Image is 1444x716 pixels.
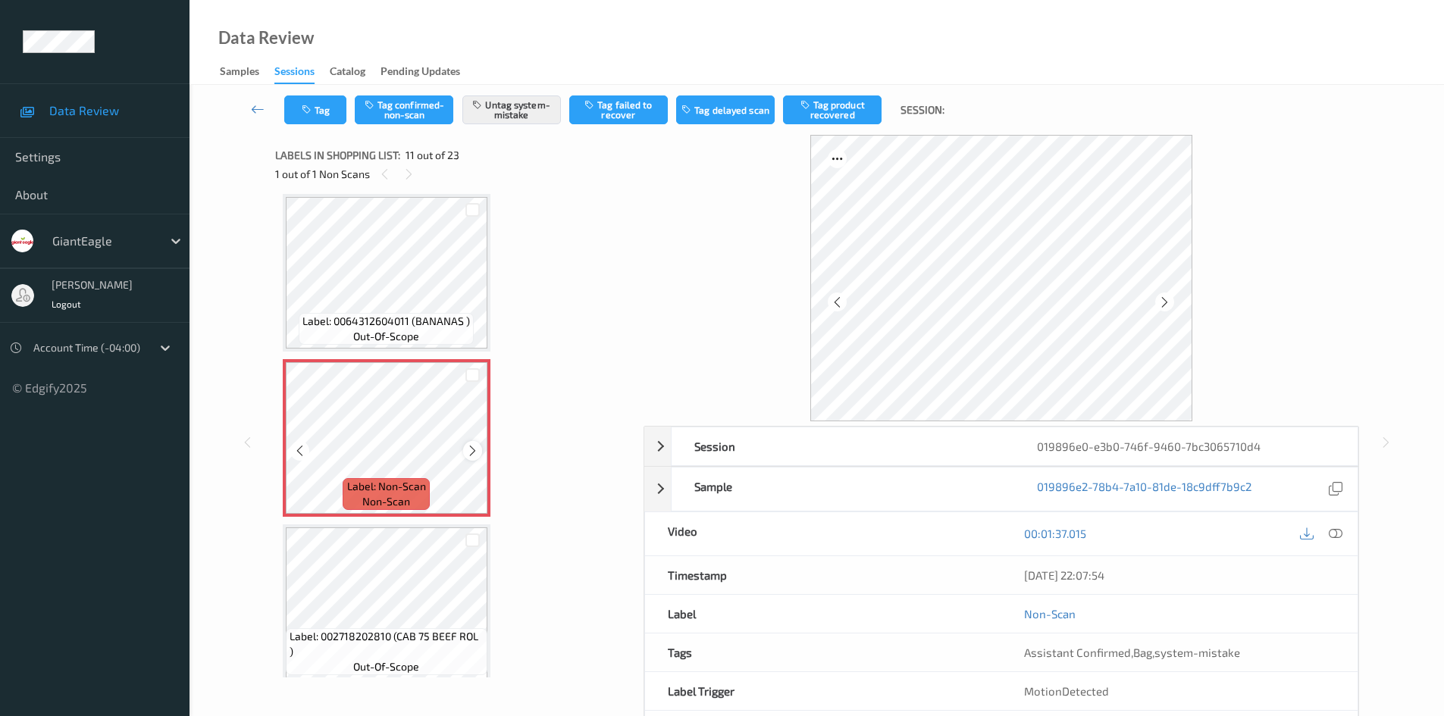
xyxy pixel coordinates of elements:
[330,64,365,83] div: Catalog
[1024,646,1131,659] span: Assistant Confirmed
[1024,526,1086,541] a: 00:01:37.015
[1024,606,1076,621] a: Non-Scan
[362,494,410,509] span: non-scan
[1001,672,1358,710] div: MotionDetected
[1133,646,1152,659] span: Bag
[672,467,1014,511] div: Sample
[275,164,633,183] div: 1 out of 1 Non Scans
[672,427,1014,465] div: Session
[274,61,330,84] a: Sessions
[347,479,426,494] span: Label: Non-Scan
[406,148,459,163] span: 11 out of 23
[355,95,453,124] button: Tag confirmed-non-scan
[274,64,315,84] div: Sessions
[220,64,259,83] div: Samples
[353,329,419,344] span: out-of-scope
[645,595,1001,633] div: Label
[1037,479,1251,499] a: 019896e2-78b4-7a10-81de-18c9dff7b9c2
[330,61,381,83] a: Catalog
[284,95,346,124] button: Tag
[645,556,1001,594] div: Timestamp
[645,672,1001,710] div: Label Trigger
[302,314,470,329] span: Label: 0064312604011 (BANANAS )
[275,148,400,163] span: Labels in shopping list:
[569,95,668,124] button: Tag failed to recover
[644,467,1358,511] div: Sample019896e2-78b4-7a10-81de-18c9dff7b9c2
[645,633,1001,671] div: Tags
[462,95,561,124] button: Untag system-mistake
[1154,646,1240,659] span: system-mistake
[218,30,314,45] div: Data Review
[676,95,775,124] button: Tag delayed scan
[290,629,484,659] span: Label: 002718202810 (CAB 75 BEEF ROL )
[220,61,274,83] a: Samples
[901,102,944,117] span: Session:
[1014,427,1357,465] div: 019896e0-e3b0-746f-9460-7bc3065710d4
[1024,646,1240,659] span: , ,
[1024,567,1335,583] div: [DATE] 22:07:54
[381,64,460,83] div: Pending Updates
[353,659,419,674] span: out-of-scope
[645,512,1001,555] div: Video
[783,95,882,124] button: Tag product recovered
[381,61,475,83] a: Pending Updates
[644,427,1358,466] div: Session019896e0-e3b0-746f-9460-7bc3065710d4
